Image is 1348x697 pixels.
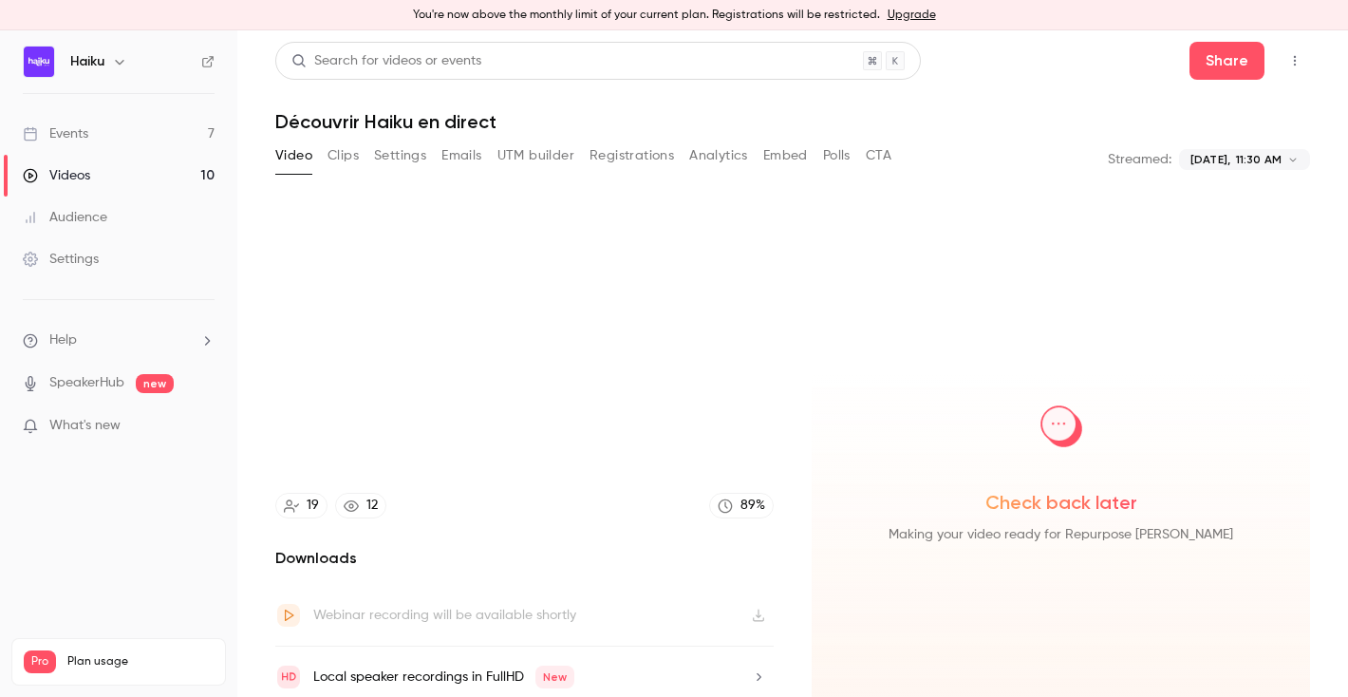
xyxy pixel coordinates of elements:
[740,496,765,516] div: 89 %
[23,250,99,269] div: Settings
[374,141,426,171] button: Settings
[709,493,774,518] a: 89%
[889,523,1233,546] span: Making your video ready for Repurpose [PERSON_NAME]
[275,141,312,171] button: Video
[23,166,90,185] div: Videos
[590,141,674,171] button: Registrations
[866,141,891,171] button: CTA
[1108,150,1171,169] p: Streamed:
[275,493,328,518] a: 19
[275,110,1310,133] h1: Découvrir Haiku en direct
[23,124,88,143] div: Events
[313,666,574,688] div: Local speaker recordings in FullHD
[70,52,104,71] h6: Haiku
[23,330,215,350] li: help-dropdown-opener
[24,650,56,673] span: Pro
[1280,46,1310,76] button: Top Bar Actions
[1189,42,1264,80] button: Share
[23,208,107,227] div: Audience
[441,141,481,171] button: Emails
[24,47,54,77] img: Haiku
[49,416,121,436] span: What's new
[67,654,214,669] span: Plan usage
[823,141,851,171] button: Polls
[366,496,378,516] div: 12
[313,604,576,627] div: Webinar recording will be available shortly
[328,141,359,171] button: Clips
[335,493,386,518] a: 12
[535,666,574,688] span: New
[275,547,774,570] h2: Downloads
[689,141,748,171] button: Analytics
[49,373,124,393] a: SpeakerHub
[136,374,174,393] span: new
[497,141,574,171] button: UTM builder
[49,330,77,350] span: Help
[1236,151,1282,168] span: 11:30 AM
[1190,151,1230,168] span: [DATE],
[888,8,936,23] a: Upgrade
[985,489,1137,516] span: Check back later
[763,141,808,171] button: Embed
[291,51,481,71] div: Search for videos or events
[307,496,319,516] div: 19
[192,418,215,435] iframe: Noticeable Trigger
